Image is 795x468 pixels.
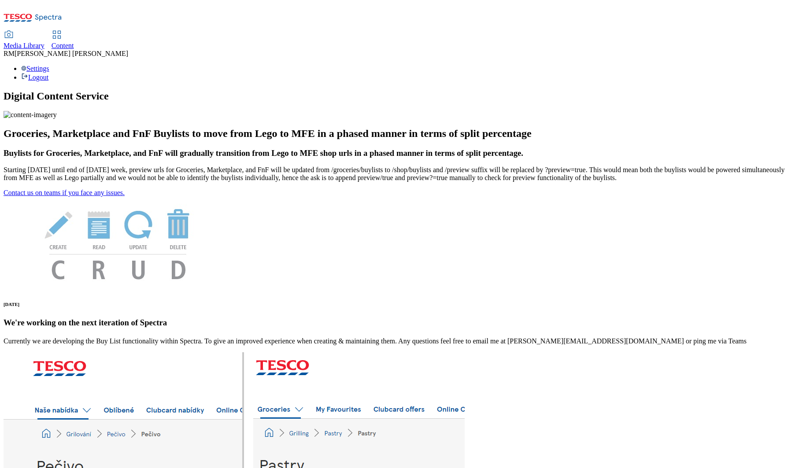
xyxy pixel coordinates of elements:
span: Media Library [4,42,44,49]
img: News Image [4,197,233,289]
span: RM [4,50,15,57]
a: Contact us on teams if you face any issues. [4,189,125,196]
h6: [DATE] [4,302,791,307]
a: Content [52,31,74,50]
p: Currently we are developing the Buy List functionality within Spectra. To give an improved experi... [4,337,791,345]
a: Settings [21,65,49,72]
span: Content [52,42,74,49]
h2: Groceries, Marketplace and FnF Buylists to move from Lego to MFE in a phased manner in terms of s... [4,128,791,140]
span: [PERSON_NAME] [PERSON_NAME] [15,50,128,57]
a: Logout [21,74,48,81]
h3: We're working on the next iteration of Spectra [4,318,791,328]
h3: Buylists for Groceries, Marketplace, and FnF will gradually transition from Lego to MFE shop urls... [4,148,791,158]
a: Media Library [4,31,44,50]
h1: Digital Content Service [4,90,791,102]
img: content-imagery [4,111,57,119]
p: Starting [DATE] until end of [DATE] week, preview urls for Groceries, Marketplace, and FnF will b... [4,166,791,182]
